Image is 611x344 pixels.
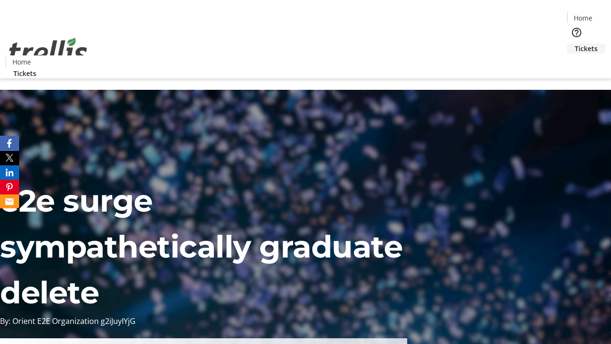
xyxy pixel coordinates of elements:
img: Orient E2E Organization g2iJuyIYjG's Logo [6,27,91,75]
span: Home [574,13,592,23]
button: Help [567,23,586,42]
a: Home [6,57,37,67]
a: Tickets [6,68,44,78]
span: Home [12,57,31,67]
span: Tickets [13,68,36,78]
button: Cart [567,54,586,73]
a: Tickets [567,43,605,54]
a: Home [568,13,598,23]
span: Tickets [575,43,598,54]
